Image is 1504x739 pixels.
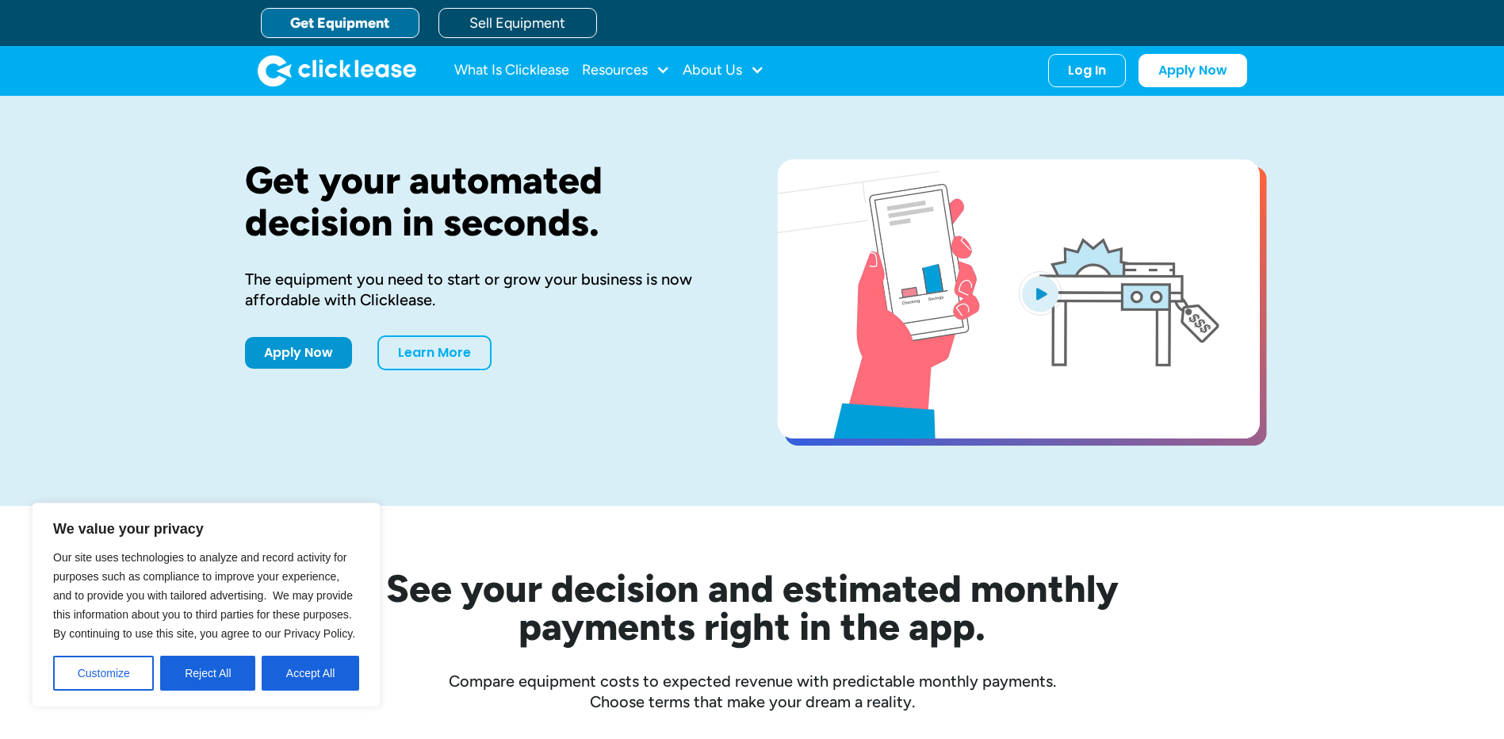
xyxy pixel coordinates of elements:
button: Reject All [160,656,255,691]
p: We value your privacy [53,519,359,538]
button: Accept All [262,656,359,691]
a: What Is Clicklease [454,55,569,86]
a: home [258,55,416,86]
h2: See your decision and estimated monthly payments right in the app. [308,569,1196,645]
div: The equipment you need to start or grow your business is now affordable with Clicklease. [245,269,727,310]
a: Sell Equipment [438,8,597,38]
div: Compare equipment costs to expected revenue with predictable monthly payments. Choose terms that ... [245,671,1260,712]
div: About Us [683,55,764,86]
button: Customize [53,656,154,691]
img: Clicklease logo [258,55,416,86]
a: Apply Now [245,337,352,369]
a: Apply Now [1139,54,1247,87]
div: Log In [1068,63,1106,78]
div: We value your privacy [32,503,381,707]
h1: Get your automated decision in seconds. [245,159,727,243]
span: Our site uses technologies to analyze and record activity for purposes such as compliance to impr... [53,551,355,640]
a: Learn More [377,335,492,370]
a: Get Equipment [261,8,419,38]
img: Blue play button logo on a light blue circular background [1019,271,1062,316]
a: open lightbox [778,159,1260,438]
div: Resources [582,55,670,86]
